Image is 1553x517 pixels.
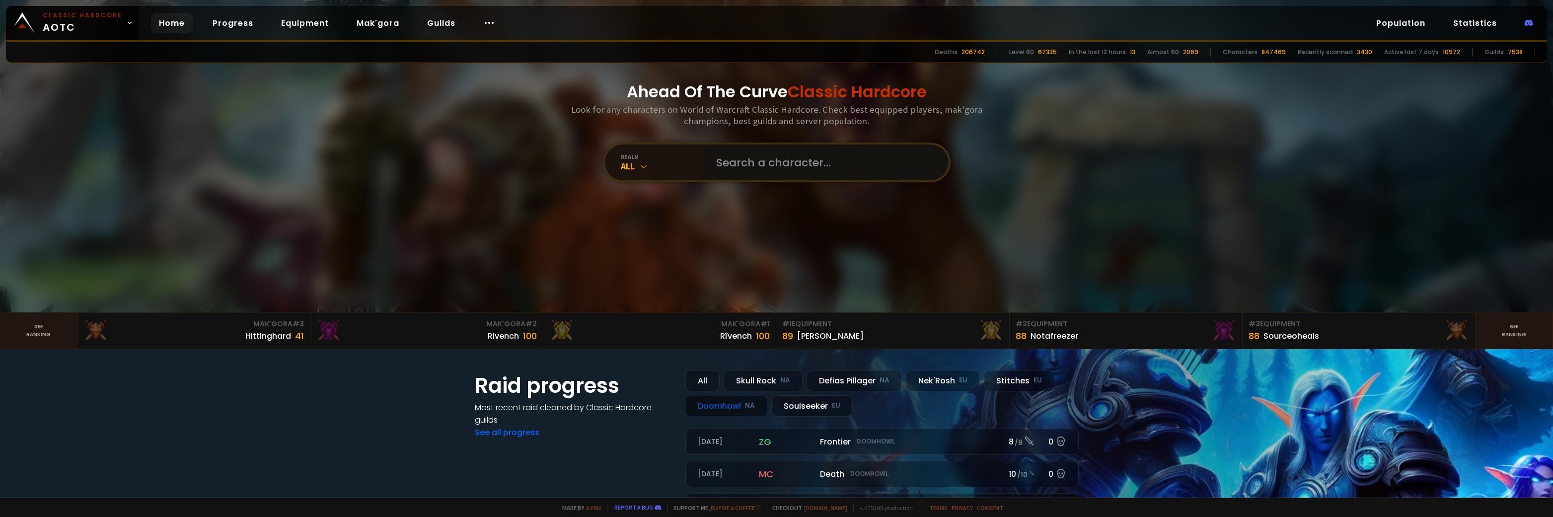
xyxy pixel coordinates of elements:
[1016,329,1027,343] div: 88
[952,504,973,512] a: Privacy
[832,401,840,411] small: EU
[549,319,770,329] div: Mak'Gora
[586,504,601,512] a: a fan
[1183,48,1198,57] div: 2069
[523,329,537,343] div: 100
[797,330,864,342] div: [PERSON_NAME]
[959,375,967,385] small: EU
[935,48,958,57] div: Deaths
[782,319,792,329] span: # 1
[1016,319,1027,329] span: # 2
[1249,329,1259,343] div: 88
[780,375,790,385] small: NA
[853,504,913,512] span: v. d752d5 - production
[621,153,704,160] div: realm
[1508,48,1523,57] div: 7538
[310,313,543,349] a: Mak'Gora#2Rivench100
[1009,48,1034,57] div: Level 60
[77,313,310,349] a: Mak'Gora#3Hittinghard41
[151,13,193,33] a: Home
[685,395,767,417] div: Doomhowl
[475,401,673,426] h4: Most recent raid cleaned by Classic Hardcore guilds
[1223,48,1257,57] div: Characters
[1147,48,1179,57] div: Almost 60
[906,370,980,391] div: Nek'Rosh
[711,504,760,512] a: Buy me a coffee
[710,145,937,180] input: Search a character...
[245,330,291,342] div: Hittinghard
[1476,313,1553,349] a: Seeranking
[929,504,948,512] a: Terms
[1249,319,1469,329] div: Equipment
[776,313,1009,349] a: #1Equipment89[PERSON_NAME]
[1016,319,1236,329] div: Equipment
[1368,13,1433,33] a: Population
[475,427,539,438] a: See all progress
[1357,48,1372,57] div: 3430
[1443,48,1460,57] div: 10972
[1261,48,1286,57] div: 847469
[1243,313,1476,349] a: #3Equipment88Sourceoheals
[667,504,760,512] span: Support me,
[205,13,261,33] a: Progress
[1298,48,1353,57] div: Recently scanned
[1034,375,1042,385] small: EU
[293,319,304,329] span: # 3
[880,375,889,385] small: NA
[782,319,1003,329] div: Equipment
[273,13,337,33] a: Equipment
[1263,330,1319,342] div: Sourceoheals
[349,13,407,33] a: Mak'gora
[1249,319,1260,329] span: # 3
[756,329,770,343] div: 100
[295,329,304,343] div: 41
[567,104,986,127] h3: Look for any characters on World of Warcraft Classic Hardcore. Check best equipped players, mak'g...
[556,504,601,512] span: Made by
[83,319,304,329] div: Mak'Gora
[621,160,704,172] div: All
[475,370,673,401] h1: Raid progress
[1384,48,1439,57] div: Active last 7 days
[685,370,720,391] div: All
[488,330,519,342] div: Rivench
[316,319,537,329] div: Mak'Gora
[984,370,1054,391] div: Stitches
[1010,313,1243,349] a: #2Equipment88Notafreezer
[724,370,803,391] div: Skull Rock
[1038,48,1057,57] div: 67335
[961,48,985,57] div: 206742
[771,395,853,417] div: Soulseeker
[782,329,793,343] div: 89
[788,80,927,103] span: Classic Hardcore
[1031,330,1078,342] div: Notafreezer
[1445,13,1505,33] a: Statistics
[745,401,755,411] small: NA
[977,504,1003,512] a: Consent
[1130,48,1135,57] div: 13
[419,13,463,33] a: Guilds
[720,330,752,342] div: Rîvench
[1484,48,1504,57] div: Guilds
[685,429,1079,455] a: [DATE]zgFrontierDoomhowl8 /90
[6,6,139,40] a: Classic HardcoreAOTC
[804,504,847,512] a: [DOMAIN_NAME]
[760,319,770,329] span: # 1
[525,319,537,329] span: # 2
[807,370,902,391] div: Defias Pillager
[685,461,1079,487] a: [DATE]mcDeathDoomhowl10 /100
[43,11,122,20] small: Classic Hardcore
[1069,48,1126,57] div: In the last 12 hours
[766,504,847,512] span: Checkout
[614,504,653,511] a: Report a bug
[43,11,122,35] span: AOTC
[543,313,776,349] a: Mak'Gora#1Rîvench100
[627,80,927,104] h1: Ahead Of The Curve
